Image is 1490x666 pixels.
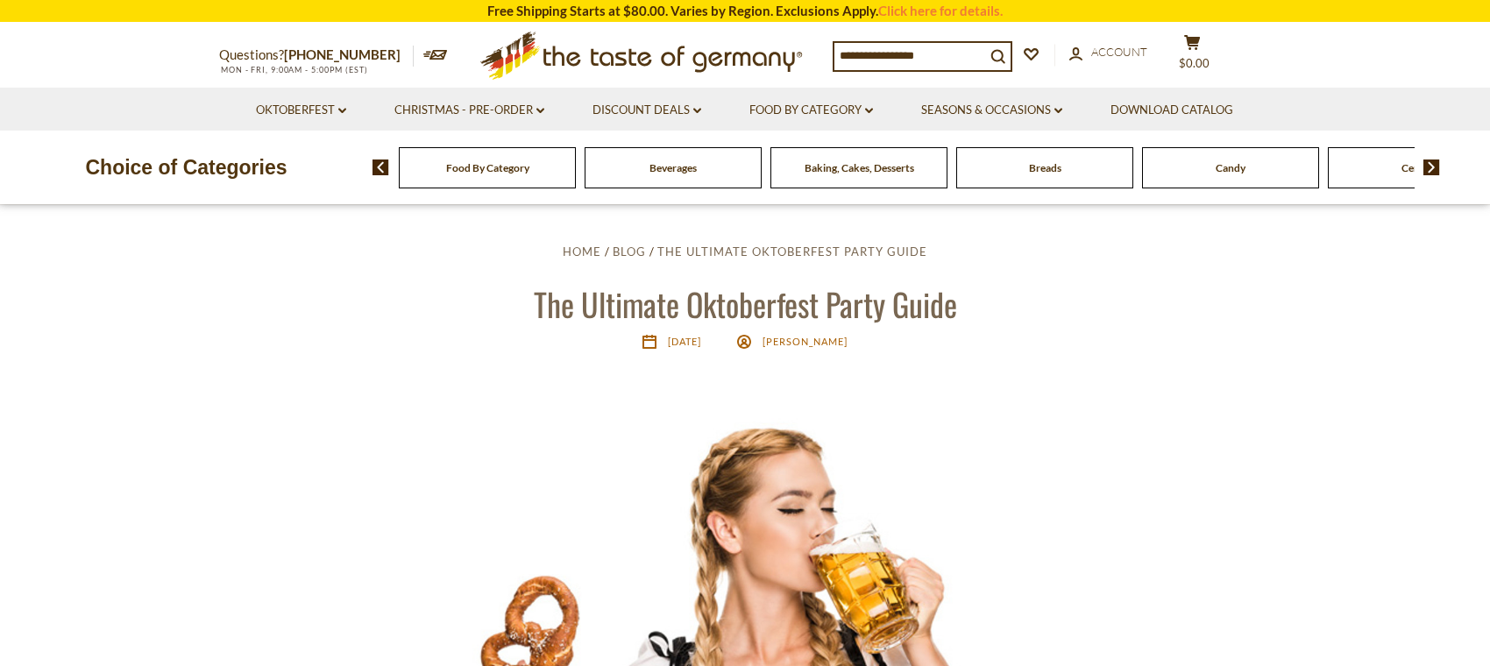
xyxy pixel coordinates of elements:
a: Discount Deals [592,101,701,120]
a: Christmas - PRE-ORDER [394,101,544,120]
img: previous arrow [372,159,389,175]
a: Blog [613,244,646,259]
a: Food By Category [749,101,873,120]
span: MON - FRI, 9:00AM - 5:00PM (EST) [219,65,368,74]
a: Breads [1029,161,1061,174]
a: Oktoberfest [256,101,346,120]
a: Baking, Cakes, Desserts [805,161,914,174]
a: Click here for details. [878,3,1003,18]
a: Beverages [649,161,697,174]
a: [PHONE_NUMBER] [284,46,401,62]
span: $0.00 [1179,56,1210,70]
a: Download Catalog [1110,101,1233,120]
p: Questions? [219,44,414,67]
a: Candy [1216,161,1245,174]
a: Home [563,244,601,259]
a: Food By Category [446,161,529,174]
time: [DATE] [668,336,701,347]
button: $0.00 [1166,34,1218,78]
a: The Ultimate Oktoberfest Party Guide [657,244,927,259]
a: Account [1069,43,1147,62]
span: [PERSON_NAME] [763,336,848,347]
h1: The Ultimate Oktoberfest Party Guide [54,284,1436,323]
a: Seasons & Occasions [921,101,1062,120]
a: Cereal [1401,161,1431,174]
span: Account [1091,45,1147,59]
img: next arrow [1423,159,1440,175]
